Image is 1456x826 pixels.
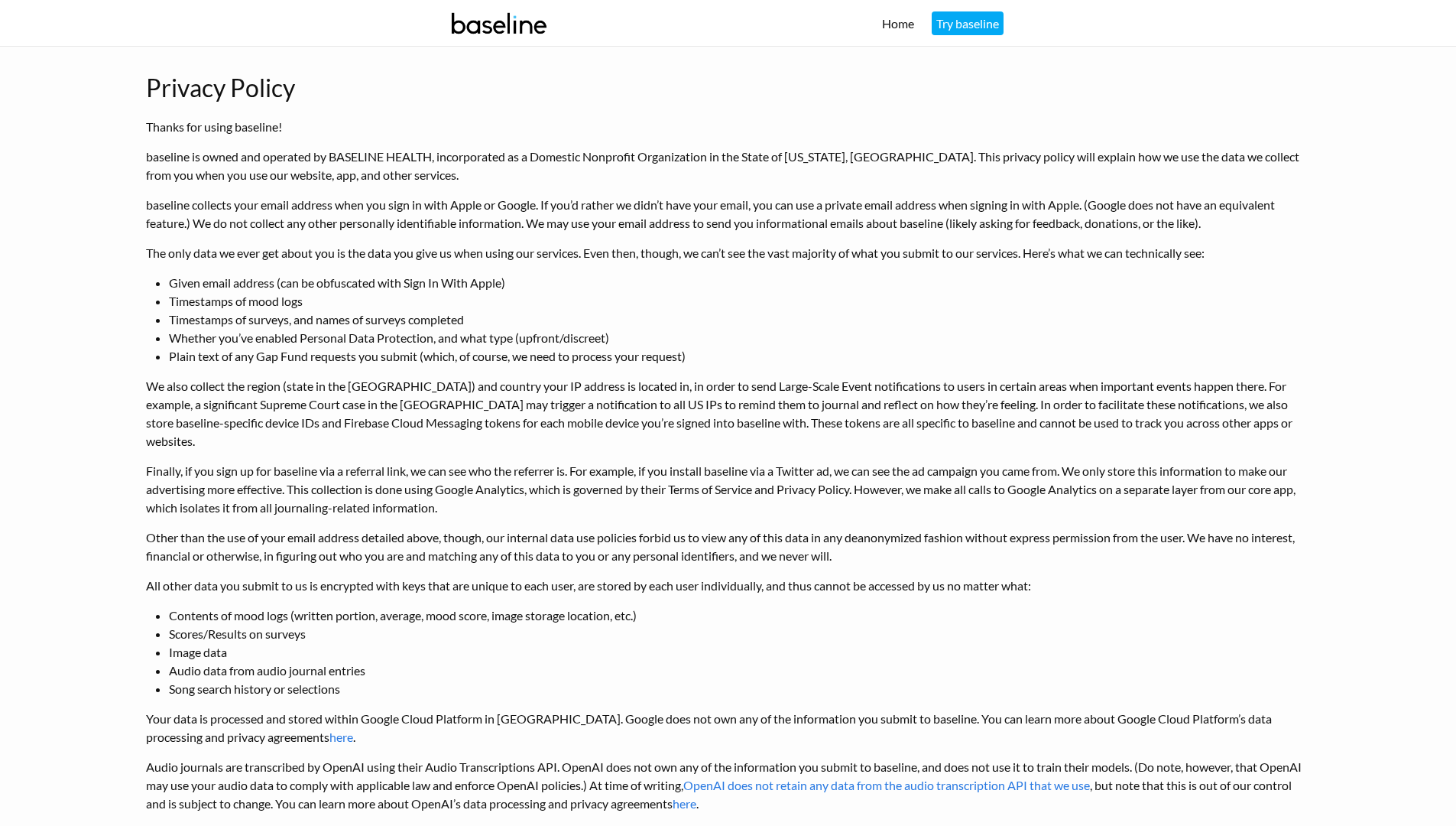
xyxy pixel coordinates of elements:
p: Audio journals are transcribed by OpenAI using their Audio Transcriptions API. OpenAI does not ow... [146,758,1311,813]
a: Home [882,16,914,31]
p: All other data you submit to us is encrypted with keys that are unique to each user, are stored b... [146,577,1311,595]
li: Plain text of any Gap Fund requests you submit (which, of course, we need to process your request) [169,347,1311,366]
li: Contents of mood logs (written portion, average, mood score, image storage location, etc.) [169,606,1311,625]
li: Song search history or selections [169,680,1311,698]
h1: Privacy Policy [146,70,1311,106]
a: here [673,796,696,811]
li: Timestamps of mood logs [169,292,1311,311]
p: Your data is processed and stored within Google Cloud Platform in [GEOGRAPHIC_DATA]. Google does ... [146,710,1311,746]
li: Image data [169,643,1311,662]
li: Given email address (can be obfuscated with Sign In With Apple) [169,274,1311,292]
a: OpenAI does not retain any data from the audio transcription API that we use [683,778,1090,792]
a: Try baseline [932,11,1004,35]
li: Timestamps of surveys, and names of surveys completed [169,311,1311,329]
li: Whether you’ve enabled Personal Data Protection, and what type (upfront/discreet) [169,329,1311,347]
p: We also collect the region (state in the [GEOGRAPHIC_DATA]) and country your IP address is locate... [146,377,1311,450]
p: Thanks for using baseline! [146,118,1311,136]
li: Audio data from audio journal entries [169,662,1311,680]
p: The only data we ever get about you is the data you give us when using our services. Even then, t... [146,244,1311,262]
li: Scores/Results on surveys [169,625,1311,643]
p: baseline is owned and operated by BASELINE HEALTH, incorporated as a Domestic Nonprofit Organizat... [146,148,1311,184]
p: baseline collects your email address when you sign in with Apple or Google. If you’d rather we di... [146,196,1311,233]
img: baseline [446,2,553,44]
p: Other than the use of your email address detailed above, though, our internal data use policies f... [146,528,1311,565]
a: here [329,730,353,744]
p: Finally, if you sign up for baseline via a referral link, we can see who the referrer is. For exa... [146,462,1311,517]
